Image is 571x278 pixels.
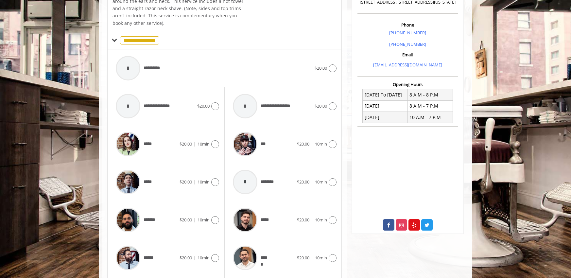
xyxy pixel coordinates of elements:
span: 10min [315,255,327,261]
a: [PHONE_NUMBER] [389,41,426,47]
span: $20.00 [180,141,192,147]
span: $20.00 [297,255,309,261]
td: 8 A.M - 7 P.M [407,100,453,112]
span: $20.00 [315,103,327,109]
span: 10min [315,217,327,223]
span: | [194,141,196,147]
h3: Phone [359,23,456,27]
span: 10min [198,179,210,185]
span: 10min [198,217,210,223]
a: [PHONE_NUMBER] [389,30,426,36]
span: | [311,141,313,147]
td: 10 A.M - 7 P.M [407,112,453,123]
h3: Opening Hours [357,82,458,87]
span: $20.00 [297,179,309,185]
span: | [311,217,313,223]
h3: Email [359,52,456,57]
span: $20.00 [180,255,192,261]
td: [DATE] [363,112,408,123]
span: | [194,255,196,261]
span: 10min [198,141,210,147]
td: 8 A.M - 8 P.M [407,89,453,100]
td: [DATE] [363,100,408,112]
span: $20.00 [180,179,192,185]
span: 10min [198,255,210,261]
span: | [311,179,313,185]
span: | [194,217,196,223]
span: $20.00 [297,217,309,223]
a: [EMAIL_ADDRESS][DOMAIN_NAME] [373,62,442,68]
span: $20.00 [315,65,327,71]
span: 10min [315,141,327,147]
span: $20.00 [180,217,192,223]
span: $20.00 [197,103,210,109]
span: 10min [315,179,327,185]
span: | [194,179,196,185]
span: | [311,255,313,261]
td: [DATE] To [DATE] [363,89,408,100]
span: $20.00 [297,141,309,147]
